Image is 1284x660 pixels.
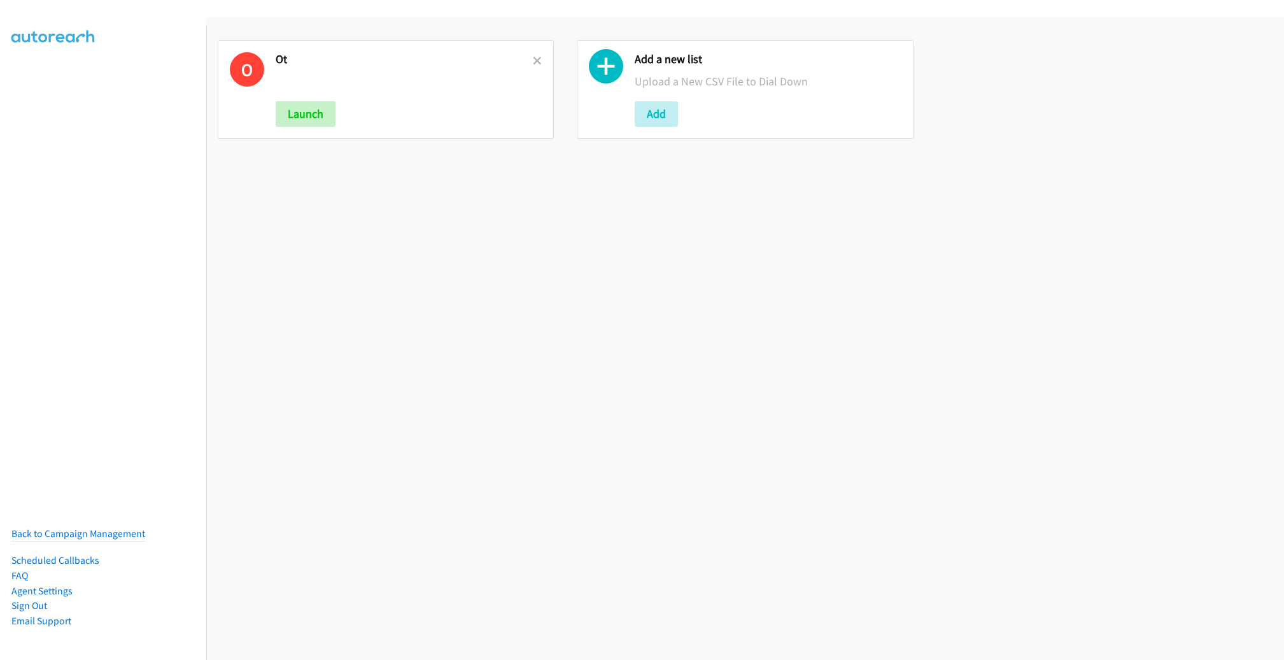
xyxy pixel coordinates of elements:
p: Upload a New CSV File to Dial Down [635,73,901,90]
h2: Ot [276,52,533,67]
a: Agent Settings [11,585,73,597]
h1: O [230,52,264,87]
button: Add [635,101,678,127]
h2: Add a new list [635,52,901,67]
a: Sign Out [11,599,47,612]
button: Launch [276,101,335,127]
a: Scheduled Callbacks [11,554,99,566]
a: FAQ [11,570,28,582]
a: Back to Campaign Management [11,527,145,540]
a: Email Support [11,615,71,627]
